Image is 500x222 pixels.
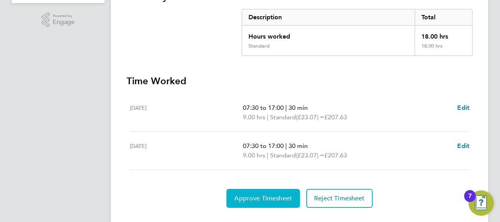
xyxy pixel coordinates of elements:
div: Standard [248,43,270,49]
span: Approve Timesheet [234,194,292,202]
span: £207.63 [324,152,347,159]
div: [DATE] [130,141,243,160]
span: | [285,142,287,150]
span: Powered by [53,13,75,19]
span: Edit [457,142,469,150]
span: Standard [270,113,296,122]
div: Description [242,9,415,25]
span: (£23.07) = [296,113,324,121]
span: Engage [53,19,75,26]
span: Standard [270,151,296,160]
h3: Time Worked [127,75,472,87]
span: | [267,113,268,121]
span: £207.63 [324,113,347,121]
a: Powered byEngage [42,13,75,28]
div: 18.00 hrs [415,43,472,55]
span: 30 min [289,104,308,111]
span: 07:30 to 17:00 [243,104,284,111]
button: Approve Timesheet [226,189,300,208]
div: Total [415,9,472,25]
div: Summary [242,9,472,56]
button: Reject Timesheet [306,189,373,208]
div: 18.00 hrs [415,26,472,43]
span: 30 min [289,142,308,150]
span: | [267,152,268,159]
a: Edit [457,141,469,151]
span: Edit [457,104,469,111]
span: | [285,104,287,111]
span: Reject Timesheet [314,194,365,202]
span: 9.00 hrs [243,152,265,159]
div: [DATE] [130,103,243,122]
span: 07:30 to 17:00 [243,142,284,150]
span: 9.00 hrs [243,113,265,121]
button: Open Resource Center, 7 new notifications [469,191,494,216]
span: (£23.07) = [296,152,324,159]
div: Hours worked [242,26,415,43]
div: 7 [468,196,472,206]
a: Edit [457,103,469,113]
